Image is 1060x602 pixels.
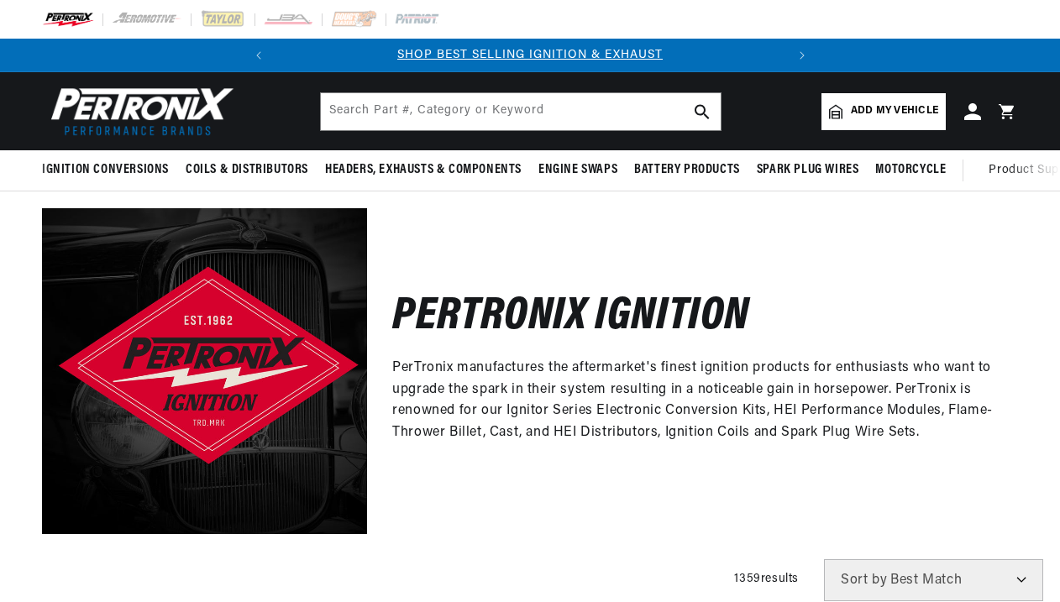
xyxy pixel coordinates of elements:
[875,161,946,179] span: Motorcycle
[851,103,938,119] span: Add my vehicle
[186,161,308,179] span: Coils & Distributors
[275,46,785,65] div: 1 of 2
[684,93,721,130] button: search button
[321,93,721,130] input: Search Part #, Category or Keyword
[317,150,530,190] summary: Headers, Exhausts & Components
[634,161,740,179] span: Battery Products
[748,150,868,190] summary: Spark Plug Wires
[275,46,785,65] div: Announcement
[392,358,993,443] p: PerTronix manufactures the aftermarket's finest ignition products for enthusiasts who want to upg...
[42,82,235,140] img: Pertronix
[530,150,626,190] summary: Engine Swaps
[821,93,946,130] a: Add my vehicle
[392,298,749,338] h2: Pertronix Ignition
[824,559,1043,601] select: Sort by
[42,208,367,533] img: Pertronix Ignition
[841,573,887,587] span: Sort by
[42,150,177,190] summary: Ignition Conversions
[538,161,617,179] span: Engine Swaps
[242,39,275,72] button: Translation missing: en.sections.announcements.previous_announcement
[177,150,317,190] summary: Coils & Distributors
[626,150,748,190] summary: Battery Products
[397,49,663,61] a: SHOP BEST SELLING IGNITION & EXHAUST
[867,150,954,190] summary: Motorcycle
[325,161,522,179] span: Headers, Exhausts & Components
[42,161,169,179] span: Ignition Conversions
[734,573,799,585] span: 1359 results
[757,161,859,179] span: Spark Plug Wires
[785,39,819,72] button: Translation missing: en.sections.announcements.next_announcement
